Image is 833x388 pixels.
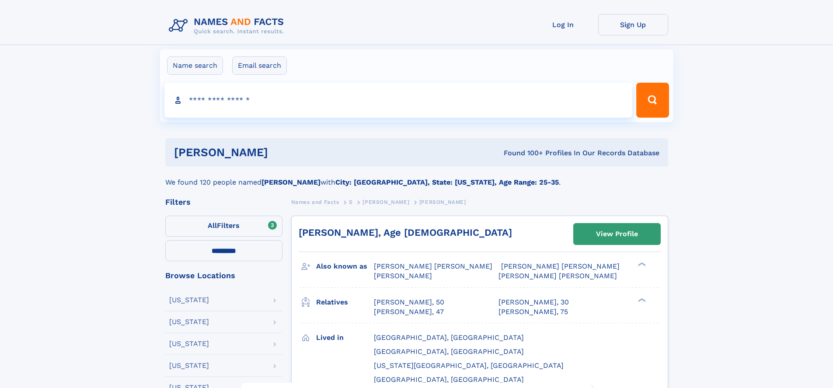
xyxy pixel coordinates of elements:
span: [GEOGRAPHIC_DATA], [GEOGRAPHIC_DATA] [374,375,524,384]
a: Sign Up [598,14,668,35]
label: Name search [167,56,223,75]
h3: Lived in [316,330,374,345]
div: Found 100+ Profiles In Our Records Database [386,148,659,158]
h1: [PERSON_NAME] [174,147,386,158]
div: [US_STATE] [169,340,209,347]
label: Email search [232,56,287,75]
div: Filters [165,198,282,206]
h3: Also known as [316,259,374,274]
b: [PERSON_NAME] [261,178,321,186]
span: [US_STATE][GEOGRAPHIC_DATA], [GEOGRAPHIC_DATA] [374,361,564,370]
a: [PERSON_NAME], 47 [374,307,444,317]
span: [PERSON_NAME] [419,199,466,205]
span: S [349,199,353,205]
div: [US_STATE] [169,318,209,325]
div: We found 120 people named with . [165,167,668,188]
h3: Relatives [316,295,374,310]
span: [PERSON_NAME] [362,199,409,205]
a: [PERSON_NAME] [362,196,409,207]
span: All [208,221,217,230]
a: Names and Facts [291,196,339,207]
b: City: [GEOGRAPHIC_DATA], State: [US_STATE], Age Range: 25-35 [335,178,559,186]
div: [US_STATE] [169,297,209,304]
span: [GEOGRAPHIC_DATA], [GEOGRAPHIC_DATA] [374,333,524,342]
a: View Profile [574,224,660,245]
div: Browse Locations [165,272,282,280]
a: S [349,196,353,207]
a: [PERSON_NAME], Age [DEMOGRAPHIC_DATA] [299,227,512,238]
div: ❯ [636,262,646,267]
input: search input [164,83,633,118]
span: [PERSON_NAME] [374,272,432,280]
a: [PERSON_NAME], 50 [374,297,444,307]
label: Filters [165,216,282,237]
button: Search Button [636,83,669,118]
div: View Profile [596,224,638,244]
span: [PERSON_NAME] [PERSON_NAME] [374,262,492,270]
span: [PERSON_NAME] [PERSON_NAME] [498,272,617,280]
span: [PERSON_NAME] [PERSON_NAME] [501,262,620,270]
img: Logo Names and Facts [165,14,291,38]
a: [PERSON_NAME], 30 [498,297,569,307]
a: [PERSON_NAME], 75 [498,307,568,317]
a: Log In [528,14,598,35]
span: [GEOGRAPHIC_DATA], [GEOGRAPHIC_DATA] [374,347,524,356]
div: [US_STATE] [169,362,209,369]
div: ❯ [636,297,646,303]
